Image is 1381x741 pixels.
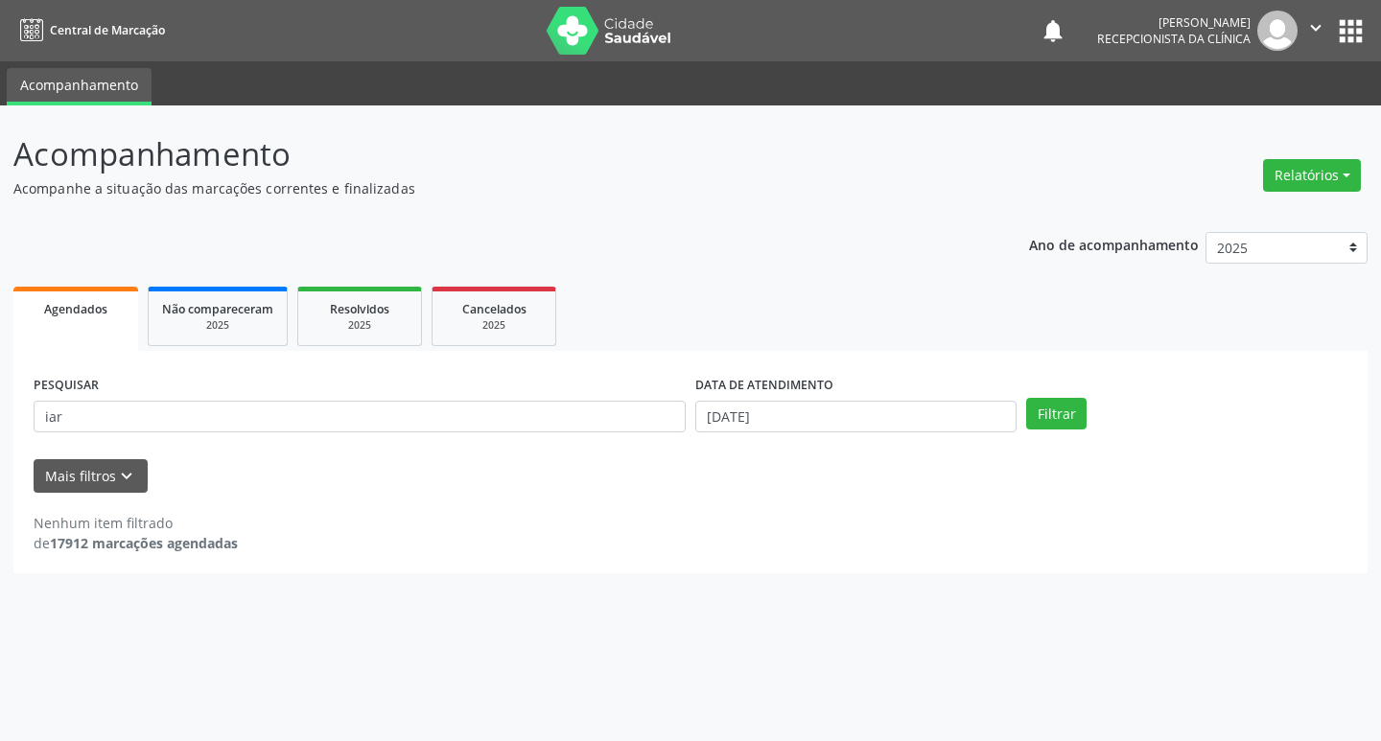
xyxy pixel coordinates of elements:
[162,301,273,317] span: Não compareceram
[34,459,148,493] button: Mais filtroskeyboard_arrow_down
[7,68,152,105] a: Acompanhamento
[695,401,1017,433] input: Selecione um intervalo
[446,318,542,333] div: 2025
[34,533,238,553] div: de
[44,301,107,317] span: Agendados
[13,130,961,178] p: Acompanhamento
[1334,14,1368,48] button: apps
[50,22,165,38] span: Central de Marcação
[1305,17,1326,38] i: 
[1257,11,1298,51] img: img
[162,318,273,333] div: 2025
[1026,398,1087,430] button: Filtrar
[1097,31,1251,47] span: Recepcionista da clínica
[1029,232,1199,256] p: Ano de acompanhamento
[50,534,238,552] strong: 17912 marcações agendadas
[116,466,137,487] i: keyboard_arrow_down
[312,318,408,333] div: 2025
[34,513,238,533] div: Nenhum item filtrado
[330,301,389,317] span: Resolvidos
[34,371,99,401] label: PESQUISAR
[462,301,527,317] span: Cancelados
[1298,11,1334,51] button: 
[1040,17,1066,44] button: notifications
[1097,14,1251,31] div: [PERSON_NAME]
[13,14,165,46] a: Central de Marcação
[13,178,961,198] p: Acompanhe a situação das marcações correntes e finalizadas
[34,401,686,433] input: Nome, CNS
[1263,159,1361,192] button: Relatórios
[695,371,833,401] label: DATA DE ATENDIMENTO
